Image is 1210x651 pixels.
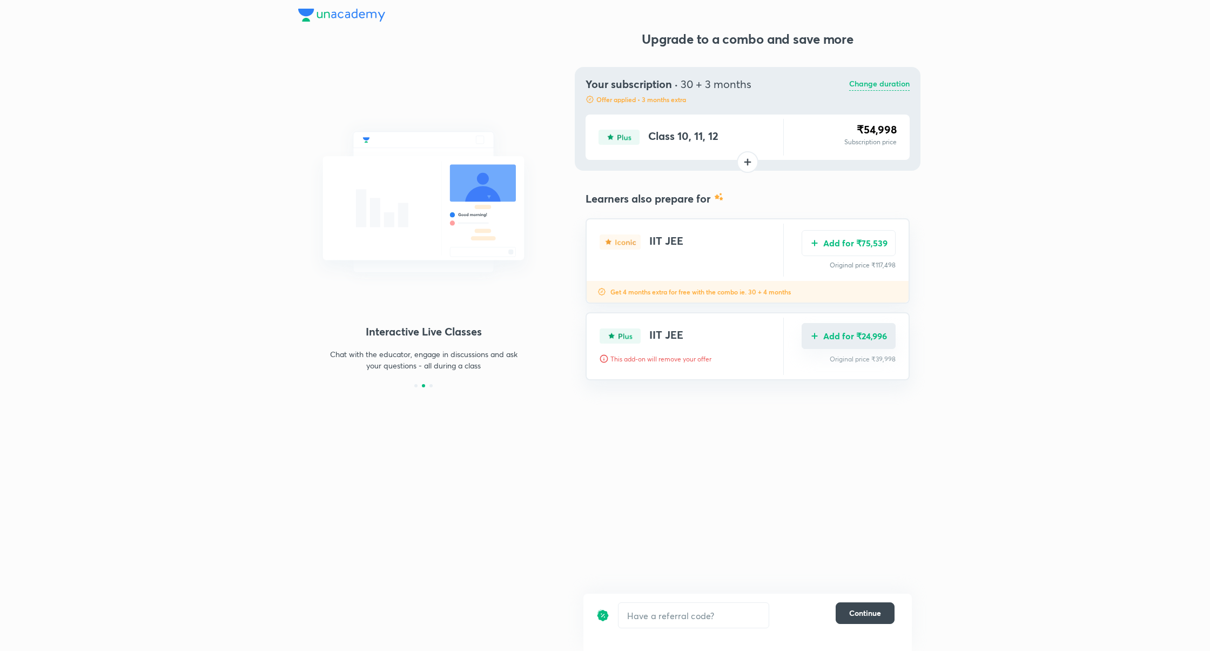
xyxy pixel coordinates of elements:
p: Get 4 months extra for free with the combo ie. 30 + 4 months [610,287,791,296]
p: Change duration [849,78,910,91]
span: Continue [849,608,881,619]
img: type [600,234,641,250]
p: This add-on will remove your offer [610,354,711,364]
img: discount [597,287,606,296]
img: error [600,354,608,363]
h4: Class 10, 11, 12 [648,130,718,145]
img: type [600,328,641,344]
p: Original price ₹39,998 [802,354,896,364]
p: Original price ₹117,498 [802,260,896,270]
img: chat_with_educator_6cb3c64761.svg [298,108,549,296]
img: discount [596,602,609,628]
img: type [599,130,640,145]
span: ₹54,998 [857,122,897,137]
h4: Your subscription · [586,78,751,91]
img: combo [715,192,723,201]
span: 30 + 3 months [681,77,751,91]
button: Add for ₹75,539 [802,230,896,256]
p: Offer applied • 3 months extra [596,95,686,104]
h4: Interactive Live Classes [298,324,549,340]
button: Continue [836,602,895,624]
h4: IIT JEE [649,328,683,344]
img: add [810,332,819,340]
button: Add for ₹24,996 [802,323,896,349]
h3: Upgrade to a combo and save more [583,30,912,48]
p: Subscription price [844,137,897,147]
img: discount [586,95,594,104]
p: Chat with the educator, engage in discussions and ask your questions - all during a class [330,348,517,371]
input: Have a referral code? [619,603,769,628]
h4: IIT JEE [649,234,683,250]
img: Company Logo [298,9,385,22]
h4: Learners also prepare for [586,192,710,205]
img: add [810,239,819,247]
